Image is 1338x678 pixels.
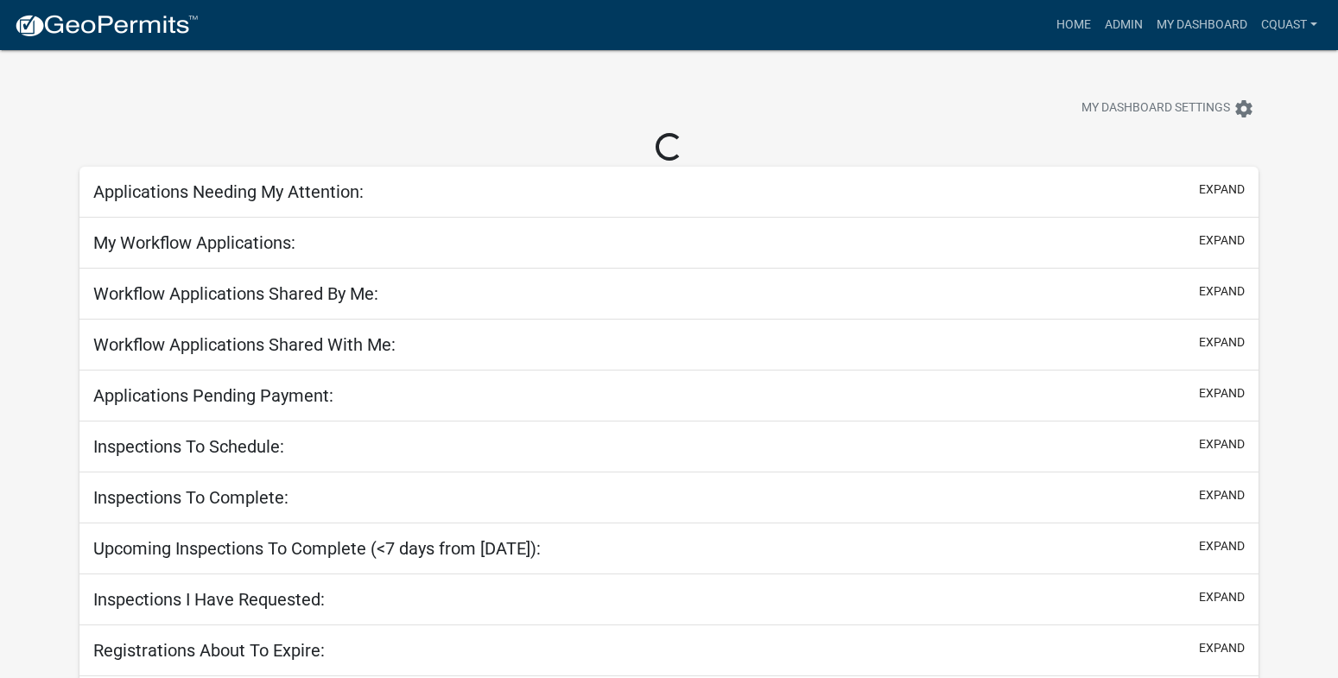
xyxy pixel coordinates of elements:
button: expand [1199,333,1245,352]
button: expand [1199,537,1245,555]
button: expand [1199,231,1245,250]
button: expand [1199,486,1245,504]
h5: Inspections To Complete: [93,487,289,508]
a: Admin [1098,9,1150,41]
h5: Workflow Applications Shared By Me: [93,283,378,304]
button: expand [1199,282,1245,301]
a: My Dashboard [1150,9,1254,41]
a: cquast [1254,9,1324,41]
h5: Workflow Applications Shared With Me: [93,334,396,355]
i: settings [1233,98,1254,119]
h5: Applications Needing My Attention: [93,181,364,202]
h5: Applications Pending Payment: [93,385,333,406]
button: expand [1199,639,1245,657]
button: expand [1199,384,1245,402]
h5: Upcoming Inspections To Complete (<7 days from [DATE]): [93,538,541,559]
span: My Dashboard Settings [1081,98,1230,119]
h5: Registrations About To Expire: [93,640,325,661]
h5: Inspections I Have Requested: [93,589,325,610]
h5: Inspections To Schedule: [93,436,284,457]
button: My Dashboard Settingssettings [1068,92,1268,125]
button: expand [1199,588,1245,606]
a: Home [1049,9,1098,41]
h5: My Workflow Applications: [93,232,295,253]
button: expand [1199,435,1245,453]
button: expand [1199,181,1245,199]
